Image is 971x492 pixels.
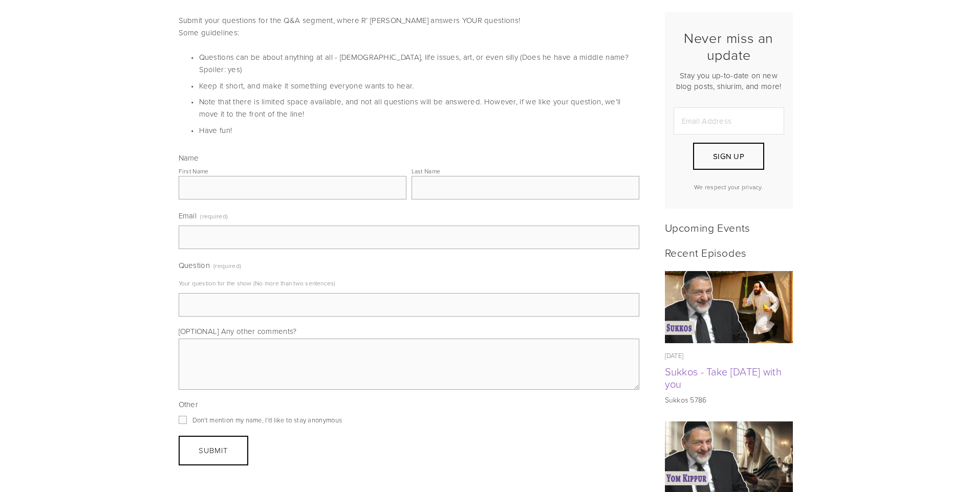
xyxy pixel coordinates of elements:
a: Sukkos - Take Yom Kippur with you [665,271,793,343]
span: Don't mention my name, I'd like to stay anonymous [192,415,342,424]
span: Other [179,399,199,410]
span: Sign Up [713,151,744,162]
input: Don't mention my name, I'd like to stay anonymous [179,416,187,424]
span: (required) [200,209,228,223]
span: (required) [213,258,241,273]
p: Stay you up-to-date on new blog posts, shiurim, and more! [674,70,784,92]
input: Email Address [674,107,784,135]
div: Last Name [412,167,441,175]
p: Submit your questions for the Q&A segment, where R’ [PERSON_NAME] answers YOUR questions! Some gu... [179,14,639,39]
h2: Never miss an update [674,30,784,63]
span: Email [179,210,197,221]
button: Sign Up [693,143,764,170]
p: Have fun! [199,124,639,137]
h2: Upcoming Events [665,221,793,234]
h2: Recent Episodes [665,246,793,259]
p: Keep it short, and make it something everyone wants to hear. [199,80,639,92]
p: We respect your privacy. [674,183,784,191]
p: Sukkos 5786 [665,395,793,405]
time: [DATE] [665,351,684,360]
span: Submit [199,445,228,456]
span: [OPTIONAL] Any other comments? [179,326,297,337]
a: Sukkos - Take [DATE] with you [665,364,782,391]
p: Note that there is limited space available, and not all questions will be answered. However, if w... [199,96,639,120]
img: Sukkos - Take Yom Kippur with you [664,271,793,343]
p: Your question for the show (No more than two sentences) [179,275,639,291]
button: SubmitSubmit [179,436,248,465]
span: Question [179,260,210,271]
span: Name [179,152,199,163]
div: First Name [179,167,209,175]
p: Questions can be about anything at all - [DEMOGRAPHIC_DATA], life issues, art, or even silly (Doe... [199,51,639,76]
